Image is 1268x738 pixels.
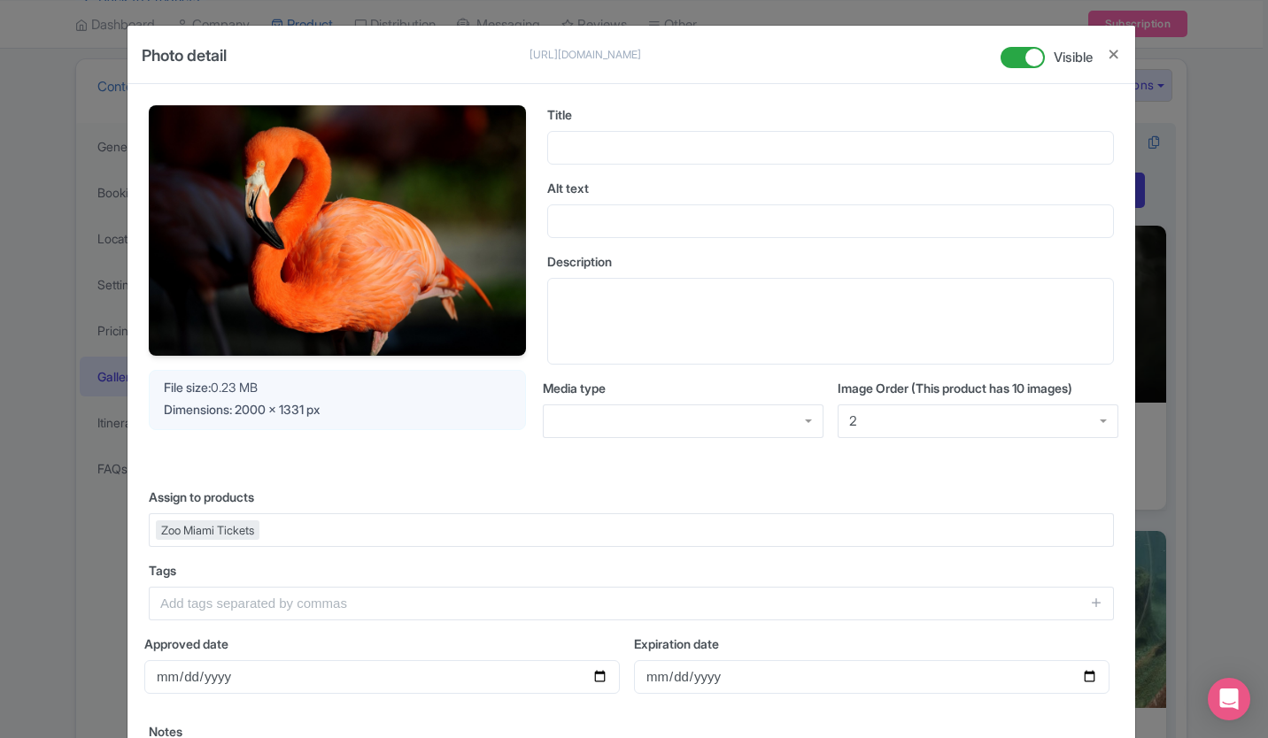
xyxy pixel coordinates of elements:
span: Image Order (This product has 10 images) [838,381,1072,396]
span: Assign to products [149,489,254,504]
input: Add tags separated by commas [149,587,1114,620]
span: Expiration date [634,636,719,651]
p: [URL][DOMAIN_NAME] [530,47,698,63]
span: Dimensions: 2000 x 1331 px [164,402,320,417]
button: Close [1107,43,1121,65]
span: Alt text [547,181,589,196]
div: 0.23 MB [164,378,511,396]
div: Open Intercom Messenger [1208,678,1250,720]
span: Description [547,254,612,269]
span: Visible [1054,48,1093,68]
div: 2 [849,413,857,429]
img: lxwxabfw1iuqrgcfempf.jpg [149,105,526,357]
span: Title [547,107,572,122]
h4: Photo detail [142,43,227,83]
span: Approved date [144,636,228,651]
span: Media type [543,381,606,396]
span: File size: [164,380,211,395]
div: Zoo Miami Tickets [156,520,259,540]
span: Tags [149,563,176,578]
